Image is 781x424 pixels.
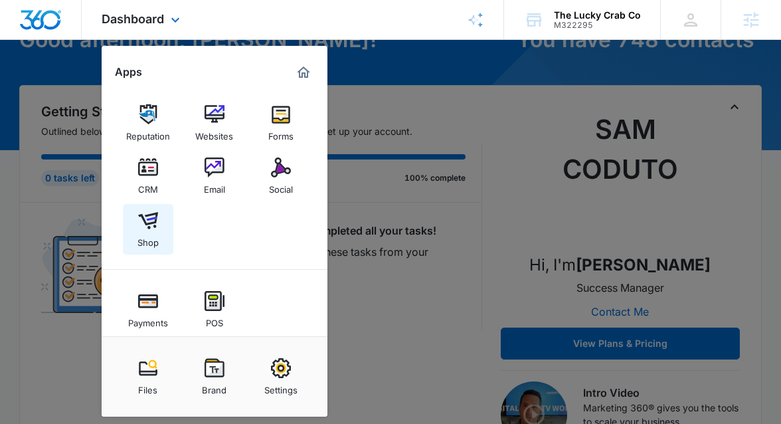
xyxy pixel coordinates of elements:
[189,98,240,148] a: Websites
[195,124,233,142] div: Websites
[123,352,173,402] a: Files
[123,204,173,255] a: Shop
[256,151,306,201] a: Social
[126,124,170,142] div: Reputation
[293,62,314,83] a: Marketing 360® Dashboard
[554,10,641,21] div: account name
[50,78,119,87] div: Domain Overview
[268,124,294,142] div: Forms
[138,177,158,195] div: CRM
[256,98,306,148] a: Forms
[123,151,173,201] a: CRM
[189,151,240,201] a: Email
[269,177,293,195] div: Social
[102,12,164,26] span: Dashboard
[206,311,223,328] div: POS
[202,378,226,395] div: Brand
[37,21,65,32] div: v 4.0.25
[123,284,173,335] a: Payments
[128,311,168,328] div: Payments
[123,98,173,148] a: Reputation
[21,21,32,32] img: logo_orange.svg
[35,35,146,45] div: Domain: [DOMAIN_NAME]
[147,78,224,87] div: Keywords by Traffic
[554,21,641,30] div: account id
[204,177,225,195] div: Email
[189,352,240,402] a: Brand
[132,77,143,88] img: tab_keywords_by_traffic_grey.svg
[115,66,142,78] h2: Apps
[36,77,46,88] img: tab_domain_overview_orange.svg
[21,35,32,45] img: website_grey.svg
[138,378,157,395] div: Files
[137,231,159,248] div: Shop
[264,378,298,395] div: Settings
[256,352,306,402] a: Settings
[189,284,240,335] a: POS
